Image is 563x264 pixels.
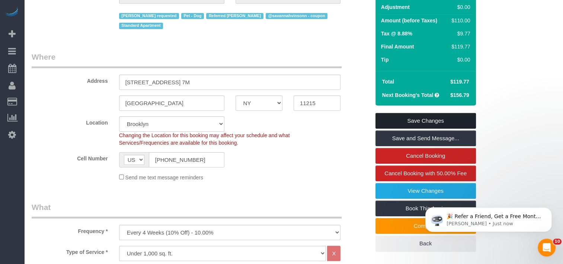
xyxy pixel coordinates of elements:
[375,218,476,234] a: Complete
[375,148,476,164] a: Cancel Booking
[266,13,327,19] span: @savannahvinsonn - coupon
[119,13,179,19] span: [PERSON_NAME] requested
[382,92,434,98] strong: Next Booking's Total
[384,170,467,176] span: Cancel Booking with 50.00% Fee
[448,30,470,37] div: $9.77
[26,246,113,256] label: Type of Service *
[375,113,476,129] a: Save Changes
[382,79,394,85] strong: Total
[448,56,470,63] div: $0.00
[450,92,469,98] span: $156.79
[538,239,556,257] iframe: Intercom live chat
[119,132,290,146] span: Changing the Location for this booking may affect your schedule and what Services/Frequencies are...
[381,56,389,63] label: Tip
[375,131,476,146] a: Save and Send Message...
[181,13,204,19] span: Pet - Dog
[381,17,437,24] label: Amount (before Taxes)
[26,116,113,126] label: Location
[206,13,263,19] span: Referred [PERSON_NAME]
[375,201,476,216] a: Book This Again
[26,152,113,162] label: Cell Number
[448,3,470,11] div: $0.00
[381,30,412,37] label: Tax @ 8.88%
[26,225,113,235] label: Frequency *
[32,51,342,68] legend: Where
[149,152,224,167] input: Cell Number
[125,175,203,180] span: Send me text message reminders
[375,183,476,199] a: View Changes
[375,166,476,181] a: Cancel Booking with 50.00% Fee
[553,239,562,245] span: 10
[32,202,342,219] legend: What
[26,75,113,85] label: Address
[294,95,340,111] input: Zip Code
[450,79,469,85] span: $119.77
[375,236,476,251] a: Back
[448,43,470,50] div: $119.77
[448,17,470,24] div: $110.00
[381,43,414,50] label: Final Amount
[381,3,410,11] label: Adjustment
[119,95,224,111] input: City
[119,23,163,29] span: Standard Apartment
[414,192,563,244] iframe: Intercom notifications message
[4,7,19,18] img: Automaid Logo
